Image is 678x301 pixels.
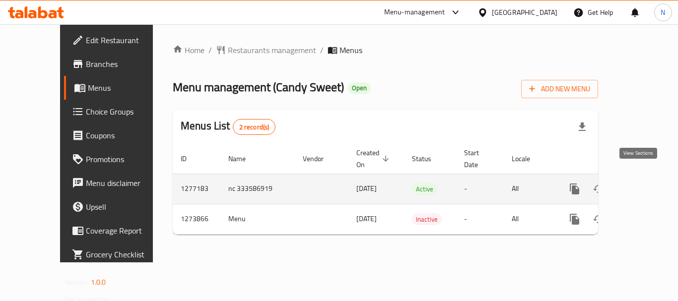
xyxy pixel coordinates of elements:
span: Inactive [412,214,442,225]
button: more [563,207,587,231]
span: Upsell [86,201,165,213]
a: Menus [64,76,173,100]
a: Coupons [64,123,173,147]
span: Version: [65,276,89,289]
td: - [456,174,504,204]
div: Menu-management [384,6,445,18]
span: Edit Restaurant [86,34,165,46]
td: nc 333586919 [220,174,295,204]
a: Upsell [64,195,173,219]
table: enhanced table [173,144,666,235]
span: Open [348,84,371,92]
span: Coverage Report [86,225,165,237]
li: / [320,44,324,56]
span: [DATE] [356,212,377,225]
div: Active [412,183,437,195]
span: Branches [86,58,165,70]
a: Grocery Checklist [64,242,173,266]
button: Change Status [587,207,610,231]
span: Start Date [464,147,492,171]
span: Add New Menu [529,83,590,95]
span: Choice Groups [86,106,165,118]
button: more [563,177,587,201]
h2: Menus List [181,119,275,135]
button: Change Status [587,177,610,201]
a: Home [173,44,204,56]
a: Promotions [64,147,173,171]
td: Menu [220,204,295,234]
span: Menus [339,44,362,56]
a: Edit Restaurant [64,28,173,52]
a: Choice Groups [64,100,173,123]
span: Locale [512,153,543,165]
span: Menus [88,82,165,94]
a: Restaurants management [216,44,316,56]
td: - [456,204,504,234]
nav: breadcrumb [173,44,598,56]
div: Export file [570,115,594,139]
span: Restaurants management [228,44,316,56]
div: Open [348,82,371,94]
td: All [504,204,555,234]
span: Name [228,153,259,165]
span: [DATE] [356,182,377,195]
span: Menu disclaimer [86,177,165,189]
span: Grocery Checklist [86,248,165,260]
a: Menu disclaimer [64,171,173,195]
span: 2 record(s) [233,122,275,132]
a: Coverage Report [64,219,173,242]
td: 1277183 [173,174,220,204]
td: All [504,174,555,204]
span: ID [181,153,200,165]
span: Vendor [303,153,337,165]
div: Inactive [412,213,442,225]
span: Promotions [86,153,165,165]
span: Coupons [86,129,165,141]
span: 1.0.0 [91,276,106,289]
a: Branches [64,52,173,76]
div: Total records count [233,119,276,135]
div: [GEOGRAPHIC_DATA] [492,7,557,18]
span: Menu management ( Candy Sweet ) [173,76,344,98]
th: Actions [555,144,666,174]
button: Add New Menu [521,80,598,98]
span: Active [412,183,437,195]
td: 1273866 [173,204,220,234]
span: Status [412,153,444,165]
span: N [661,7,665,18]
li: / [208,44,212,56]
span: Created On [356,147,392,171]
